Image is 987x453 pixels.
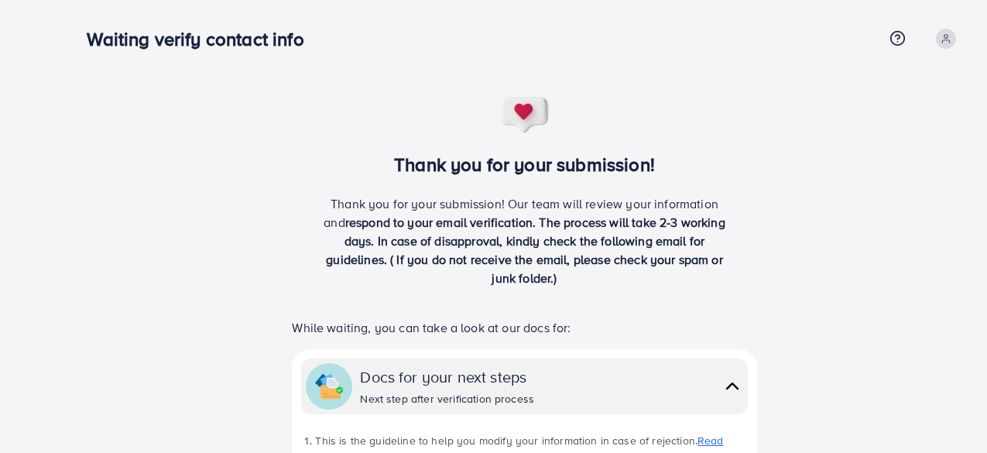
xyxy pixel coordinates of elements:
h3: Thank you for your submission! [266,153,783,176]
h3: Waiting verify contact info [87,28,316,50]
img: success [499,96,550,135]
div: Next step after verification process [360,391,534,407]
img: collapse [721,375,743,397]
p: While waiting, you can take a look at our docs for: [292,318,756,337]
span: respond to your email verification. The process will take 2-3 working days. In case of disapprova... [326,214,725,287]
div: Docs for your next steps [360,365,534,388]
img: collapse [315,372,343,400]
p: Thank you for your submission! Our team will review your information and [318,194,732,287]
